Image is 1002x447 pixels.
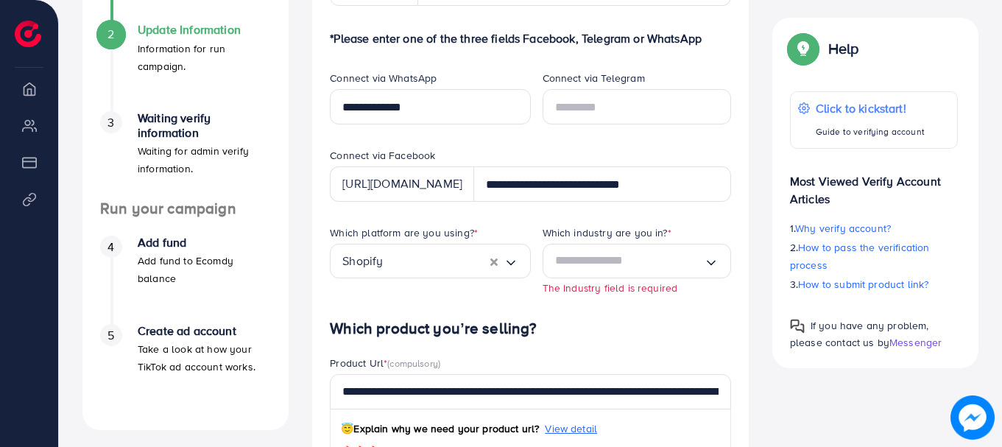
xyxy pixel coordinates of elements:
span: How to pass the verification process [790,240,930,272]
img: Popup guide [790,35,816,62]
li: Add fund [82,236,289,324]
span: View detail [545,421,597,436]
input: Search for option [383,250,490,272]
p: Waiting for admin verify information. [138,142,271,177]
label: Which industry are you in? [543,225,671,240]
div: Search for option [543,244,731,278]
label: Connect via WhatsApp [330,71,437,85]
label: Product Url [330,356,440,370]
span: 5 [107,327,114,344]
img: logo [15,21,41,47]
span: Shopify [342,250,383,272]
h4: Create ad account [138,324,271,338]
h4: Run your campaign [82,200,289,218]
h4: Add fund [138,236,271,250]
p: 1. [790,219,958,237]
small: The Industry field is required [543,281,678,295]
p: *Please enter one of the three fields Facebook, Telegram or WhatsApp [330,29,731,47]
span: 3 [107,114,114,131]
li: Create ad account [82,324,289,412]
p: 2. [790,239,958,274]
button: Clear Selected [490,253,498,270]
span: 😇 [341,421,353,436]
span: If you have any problem, please contact us by [790,318,929,350]
p: Help [828,40,859,57]
span: Why verify account? [795,221,891,236]
input: Search for option [555,250,704,272]
li: Waiting verify information [82,111,289,200]
span: Messenger [889,335,942,350]
p: Guide to verifying account [816,123,925,141]
span: How to submit product link? [798,277,928,292]
h4: Waiting verify information [138,111,271,139]
p: Add fund to Ecomdy balance [138,252,271,287]
img: Popup guide [790,319,805,334]
div: [URL][DOMAIN_NAME] [330,166,474,202]
img: image [950,395,995,440]
p: Click to kickstart! [816,99,925,117]
p: Take a look at how your TikTok ad account works. [138,340,271,376]
p: Most Viewed Verify Account Articles [790,161,958,208]
p: Information for run campaign. [138,40,271,75]
label: Which platform are you using? [330,225,478,240]
p: 3. [790,275,958,293]
h4: Update Information [138,23,271,37]
span: Explain why we need your product url? [341,421,539,436]
div: Search for option [330,244,530,278]
span: 4 [107,239,114,256]
label: Connect via Facebook [330,148,435,163]
label: Connect via Telegram [543,71,645,85]
h4: Which product you’re selling? [330,320,731,338]
li: Update Information [82,23,289,111]
span: (compulsory) [387,356,440,370]
span: 2 [107,26,114,43]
